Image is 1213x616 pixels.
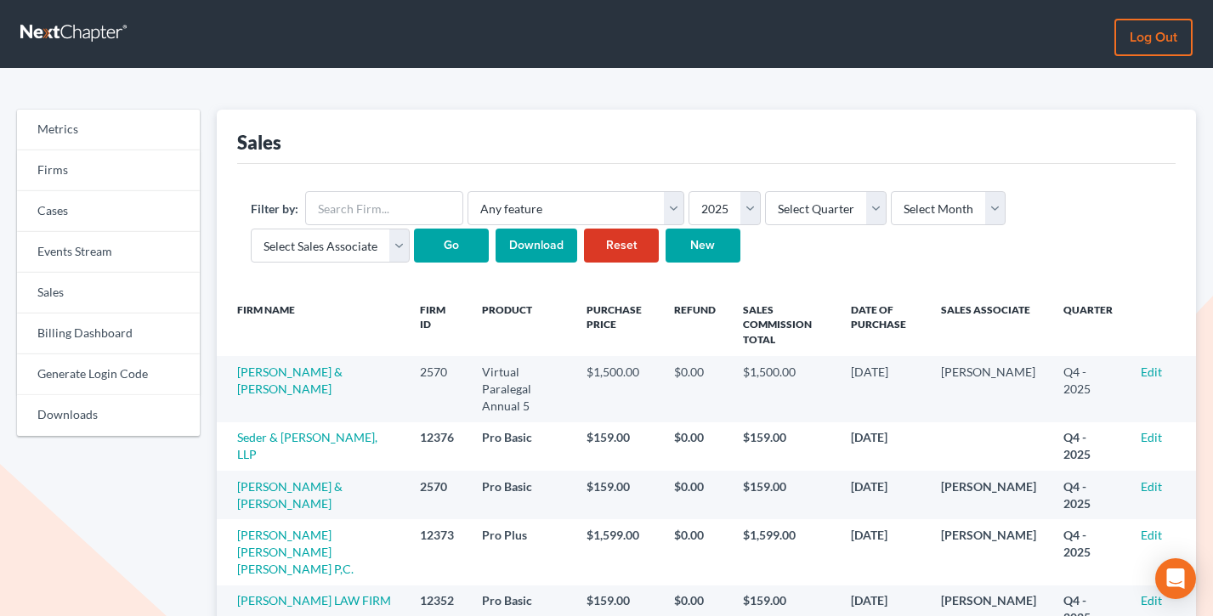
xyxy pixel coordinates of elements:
a: Cases [17,191,200,232]
td: $1,500.00 [573,356,661,421]
th: Purchase Price [573,293,661,356]
td: $159.00 [573,422,661,471]
td: [PERSON_NAME] [927,471,1050,519]
a: Events Stream [17,232,200,273]
div: Sales [237,130,281,155]
td: $159.00 [729,422,837,471]
a: Edit [1141,593,1162,608]
th: Sales Associate [927,293,1050,356]
a: [PERSON_NAME] & [PERSON_NAME] [237,365,343,396]
td: $1,599.00 [729,519,837,585]
a: Edit [1141,528,1162,542]
label: Filter by: [251,200,298,218]
a: Reset [584,229,659,263]
td: Q4 - 2025 [1050,356,1127,421]
td: [DATE] [837,519,927,585]
td: Q4 - 2025 [1050,471,1127,519]
a: Downloads [17,395,200,436]
a: Generate Login Code [17,354,200,395]
th: Sales Commission Total [729,293,837,356]
td: $1,599.00 [573,519,661,585]
td: 12376 [406,422,468,471]
a: Log out [1114,19,1193,56]
td: 12373 [406,519,468,585]
td: [PERSON_NAME] [927,356,1050,421]
input: Go [414,229,489,263]
a: [PERSON_NAME] LAW FIRM [237,593,391,608]
td: $0.00 [660,471,729,519]
a: Sales [17,273,200,314]
a: [PERSON_NAME] & [PERSON_NAME] [237,479,343,511]
a: New [666,229,740,263]
td: 2570 [406,471,468,519]
td: $159.00 [729,471,837,519]
td: Pro Basic [468,471,573,519]
td: Q4 - 2025 [1050,519,1127,585]
td: Pro Basic [468,422,573,471]
th: Product [468,293,573,356]
input: Search Firm... [305,191,463,225]
a: Billing Dashboard [17,314,200,354]
div: Open Intercom Messenger [1155,558,1196,599]
a: Seder & [PERSON_NAME], LLP [237,430,377,461]
a: Firms [17,150,200,191]
td: Pro Plus [468,519,573,585]
th: Refund [660,293,729,356]
td: 2570 [406,356,468,421]
a: Metrics [17,110,200,150]
th: Firm ID [406,293,468,356]
td: [DATE] [837,422,927,471]
a: [PERSON_NAME] [PERSON_NAME] [PERSON_NAME] P,C. [237,528,354,576]
a: Edit [1141,430,1162,444]
th: Date of Purchase [837,293,927,356]
input: Download [496,229,577,263]
td: [DATE] [837,471,927,519]
td: Virtual Paralegal Annual 5 [468,356,573,421]
th: Firm Name [217,293,406,356]
td: Q4 - 2025 [1050,422,1127,471]
td: [PERSON_NAME] [927,519,1050,585]
a: Edit [1141,479,1162,494]
td: $0.00 [660,519,729,585]
td: $0.00 [660,422,729,471]
th: Quarter [1050,293,1127,356]
td: $159.00 [573,471,661,519]
a: Edit [1141,365,1162,379]
td: $1,500.00 [729,356,837,421]
td: [DATE] [837,356,927,421]
td: $0.00 [660,356,729,421]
